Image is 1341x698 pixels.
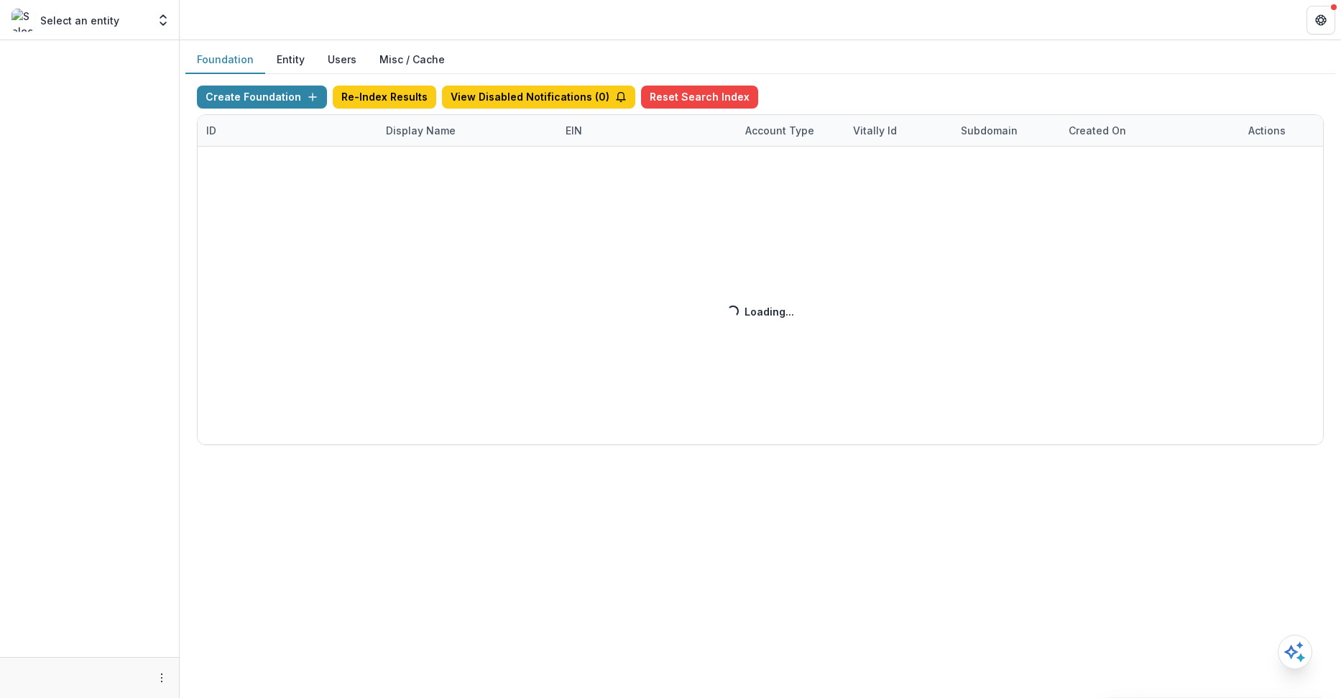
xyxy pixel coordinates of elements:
p: Select an entity [40,13,119,28]
button: Foundation [185,46,265,74]
button: Open AI Assistant [1278,635,1312,669]
button: Users [316,46,368,74]
button: More [153,669,170,686]
button: Entity [265,46,316,74]
button: Open entity switcher [153,6,173,35]
button: Misc / Cache [368,46,456,74]
button: Get Help [1307,6,1335,35]
img: Select an entity [11,9,34,32]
